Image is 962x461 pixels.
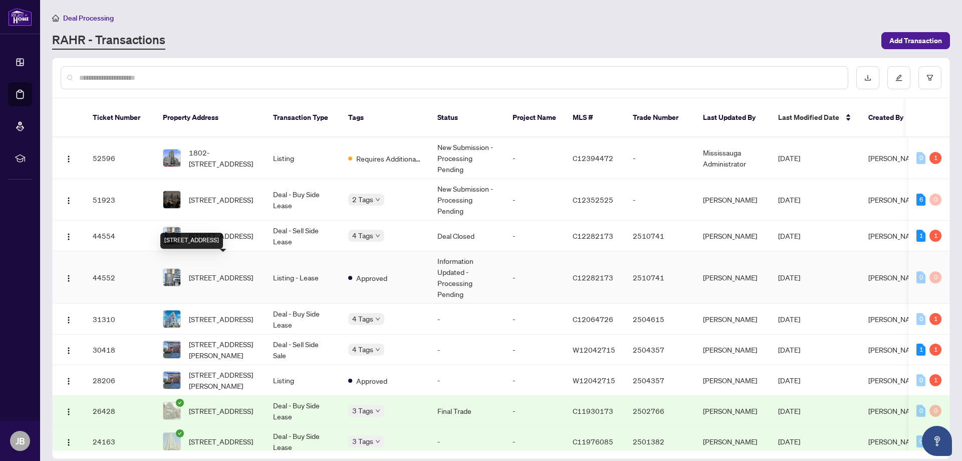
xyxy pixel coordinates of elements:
[895,74,902,81] span: edit
[505,179,565,221] td: -
[163,227,180,244] img: thumbnail-img
[929,271,941,283] div: 0
[375,408,380,413] span: down
[916,405,925,417] div: 0
[625,179,695,221] td: -
[881,32,950,49] button: Add Transaction
[505,221,565,251] td: -
[778,376,800,385] span: [DATE]
[778,195,800,204] span: [DATE]
[429,365,505,396] td: -
[85,365,155,396] td: 28206
[868,345,922,354] span: [PERSON_NAME]
[189,369,257,391] span: [STREET_ADDRESS][PERSON_NAME]
[778,345,800,354] span: [DATE]
[163,372,180,389] img: thumbnail-img
[189,339,257,361] span: [STREET_ADDRESS][PERSON_NAME]
[573,153,613,163] span: C12394472
[505,251,565,304] td: -
[189,147,257,169] span: 1802-[STREET_ADDRESS]
[505,304,565,335] td: -
[85,137,155,179] td: 52596
[889,33,942,49] span: Add Transaction
[61,192,77,208] button: Logo
[429,251,505,304] td: Information Updated - Processing Pending
[929,152,941,164] div: 1
[265,335,340,365] td: Deal - Sell Side Sale
[8,8,32,26] img: logo
[625,396,695,426] td: 2502766
[85,396,155,426] td: 26428
[573,376,615,385] span: W12042715
[573,231,613,240] span: C12282173
[429,396,505,426] td: Final Trade
[695,98,770,137] th: Last Updated By
[265,365,340,396] td: Listing
[189,230,253,241] span: [STREET_ADDRESS]
[778,153,800,163] span: [DATE]
[352,435,373,447] span: 3 Tags
[65,274,73,282] img: Logo
[356,272,387,283] span: Approved
[695,396,770,426] td: [PERSON_NAME]
[868,376,922,385] span: [PERSON_NAME]
[929,194,941,206] div: 0
[916,374,925,386] div: 0
[625,98,695,137] th: Trade Number
[695,304,770,335] td: [PERSON_NAME]
[868,153,922,163] span: [PERSON_NAME]
[352,230,373,241] span: 4 Tags
[929,405,941,417] div: 0
[52,15,59,22] span: home
[61,342,77,358] button: Logo
[625,304,695,335] td: 2504615
[695,137,770,179] td: Mississauga Administrator
[163,433,180,450] img: thumbnail-img
[926,74,933,81] span: filter
[505,137,565,179] td: -
[778,406,800,415] span: [DATE]
[163,191,180,208] img: thumbnail-img
[929,344,941,356] div: 1
[356,153,421,164] span: Requires Additional Docs
[573,437,613,446] span: C11976085
[176,429,184,437] span: check-circle
[929,374,941,386] div: 1
[163,311,180,328] img: thumbnail-img
[352,405,373,416] span: 3 Tags
[887,66,910,89] button: edit
[352,344,373,355] span: 4 Tags
[695,251,770,304] td: [PERSON_NAME]
[163,402,180,419] img: thumbnail-img
[61,433,77,449] button: Logo
[573,345,615,354] span: W12042715
[695,335,770,365] td: [PERSON_NAME]
[65,438,73,446] img: Logo
[695,221,770,251] td: [PERSON_NAME]
[265,426,340,457] td: Deal - Buy Side Lease
[916,271,925,283] div: 0
[340,98,429,137] th: Tags
[265,396,340,426] td: Deal - Buy Side Lease
[505,365,565,396] td: -
[625,137,695,179] td: -
[695,365,770,396] td: [PERSON_NAME]
[189,436,253,447] span: [STREET_ADDRESS]
[429,221,505,251] td: Deal Closed
[864,74,871,81] span: download
[265,98,340,137] th: Transaction Type
[61,150,77,166] button: Logo
[778,112,839,123] span: Last Modified Date
[860,98,920,137] th: Created By
[265,251,340,304] td: Listing - Lease
[770,98,860,137] th: Last Modified Date
[52,32,165,50] a: RAHR - Transactions
[61,269,77,285] button: Logo
[778,273,800,282] span: [DATE]
[625,251,695,304] td: 2510741
[189,405,253,416] span: [STREET_ADDRESS]
[65,233,73,241] img: Logo
[916,313,925,325] div: 0
[429,335,505,365] td: -
[265,179,340,221] td: Deal - Buy Side Lease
